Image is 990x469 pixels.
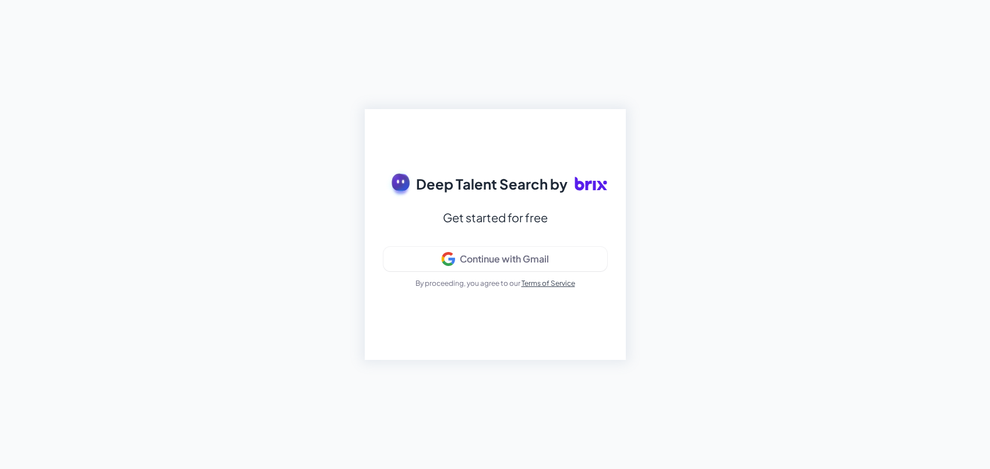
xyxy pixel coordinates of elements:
button: Continue with Gmail [383,247,607,271]
span: Deep Talent Search by [416,173,568,194]
a: Terms of Service [522,279,575,288]
div: Get started for free [443,207,548,228]
div: Continue with Gmail [460,253,549,265]
p: By proceeding, you agree to our [415,278,575,289]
